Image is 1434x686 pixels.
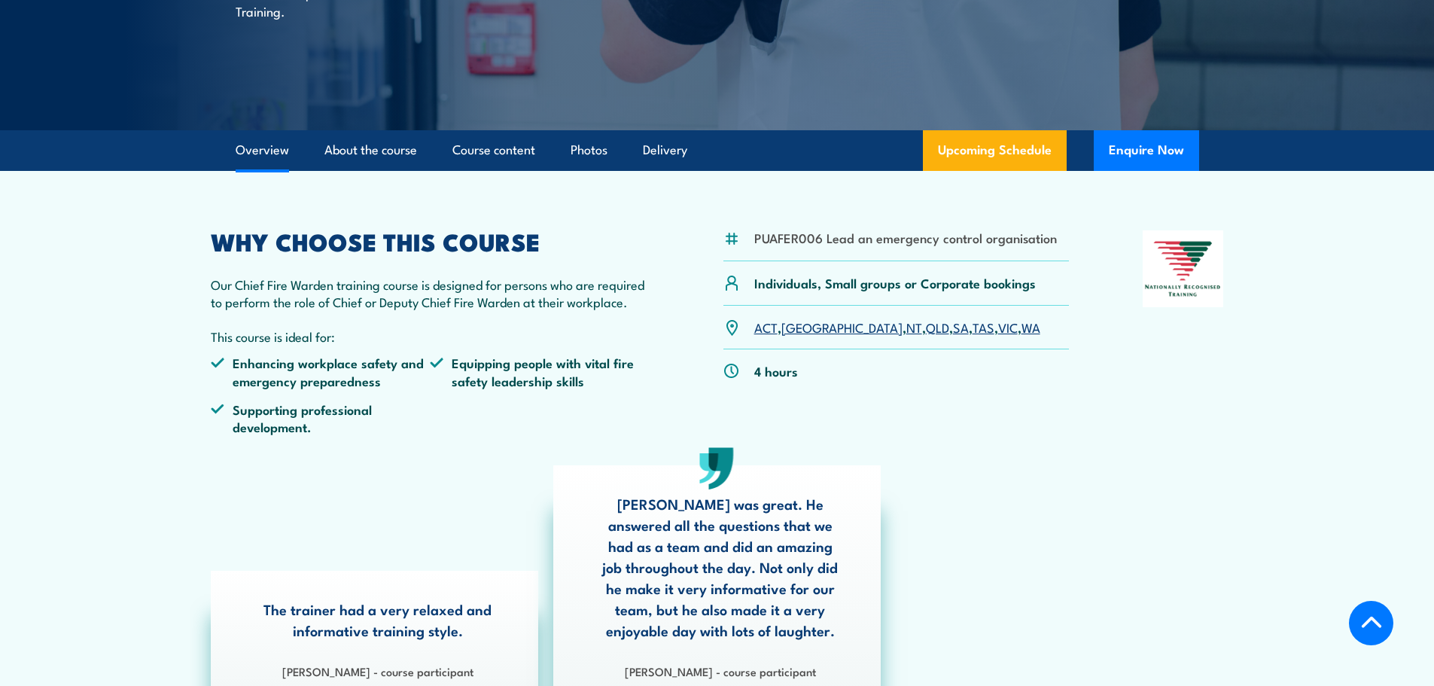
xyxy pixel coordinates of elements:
a: Delivery [643,130,687,170]
p: Our Chief Fire Warden training course is designed for persons who are required to perform the rol... [211,276,650,311]
li: Enhancing workplace safety and emergency preparedness [211,354,431,389]
a: TAS [973,318,994,336]
a: Overview [236,130,289,170]
p: 4 hours [754,362,798,380]
p: [PERSON_NAME] was great. He answered all the questions that we had as a team and did an amazing j... [598,493,843,641]
h2: WHY CHOOSE THIS COURSE [211,230,650,252]
a: VIC [998,318,1018,336]
p: This course is ideal for: [211,328,650,345]
li: PUAFER006 Lead an emergency control organisation [754,229,1057,246]
a: Course content [452,130,535,170]
li: Supporting professional development. [211,401,431,436]
p: Individuals, Small groups or Corporate bookings [754,274,1036,291]
a: Upcoming Schedule [923,130,1067,171]
strong: [PERSON_NAME] - course participant [625,663,816,679]
a: ACT [754,318,778,336]
a: About the course [324,130,417,170]
p: , , , , , , , [754,319,1040,336]
a: SA [953,318,969,336]
li: Equipping people with vital fire safety leadership skills [430,354,650,389]
a: [GEOGRAPHIC_DATA] [781,318,903,336]
strong: [PERSON_NAME] - course participant [282,663,473,679]
p: The trainer had a very relaxed and informative training style. [255,599,501,641]
a: Photos [571,130,607,170]
button: Enquire Now [1094,130,1199,171]
a: NT [906,318,922,336]
img: Nationally Recognised Training logo. [1143,230,1224,307]
a: QLD [926,318,949,336]
a: WA [1021,318,1040,336]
